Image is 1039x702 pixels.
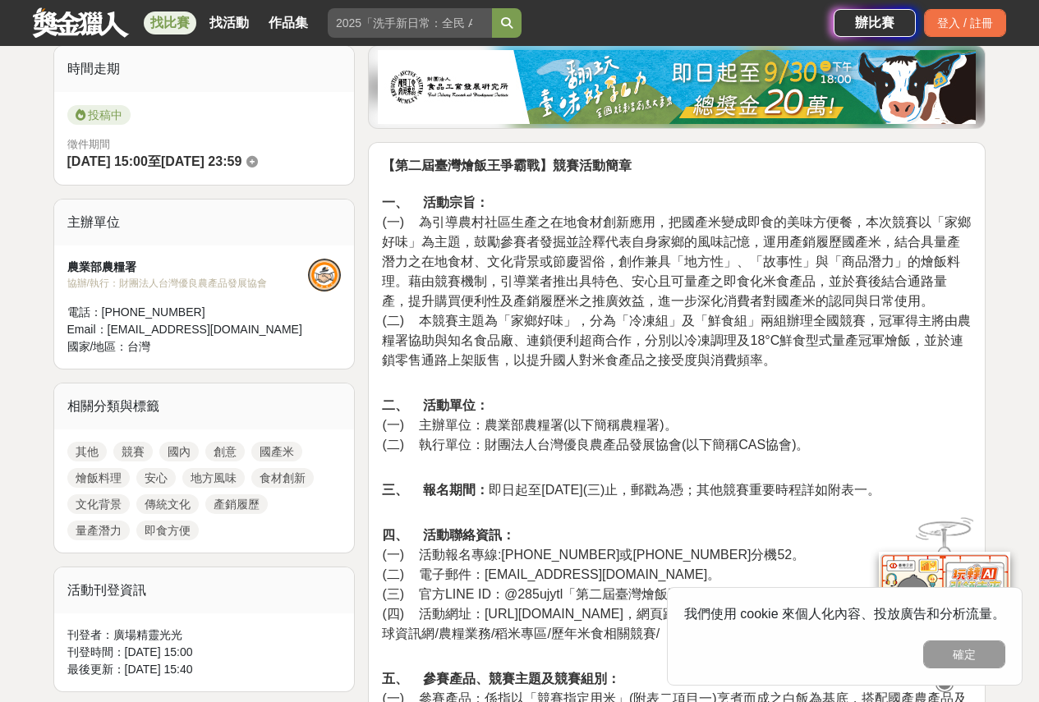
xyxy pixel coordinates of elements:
[382,215,970,308] span: (一) 為引導農村社區生產之在地食材創新應用，把國產米變成即食的美味方便餐，本次競賽以「家鄉好味」為主題，鼓勵參賽者發掘並詮釋代表自身家鄉的風味記憶，運用產銷履歷國產米，結合具量產潛力之在地食材...
[382,607,968,640] span: (四) 活動網址：[URL][DOMAIN_NAME]，網頁路徑：農糧署全球資訊網/最新消息」，或「農糧署全球資訊網/農糧業務/稻米專區/歷年米食相關競賽/『第二屆臺灣燴飯王爭霸戰競賽』活動專區」。
[382,672,620,686] strong: 五、 參賽產品、競賽主題及競賽組別：
[113,442,153,461] a: 競賽
[382,398,489,412] strong: 二、 活動單位：
[382,158,632,172] strong: 【第二屆臺灣燴飯王爭霸戰】競賽活動簡章
[382,483,489,497] strong: 三、 報名期間：
[879,551,1010,660] img: d2146d9a-e6f6-4337-9592-8cefde37ba6b.png
[382,438,809,452] span: (二) 執行單位：財團法人台灣優良農產品發展協會(以下簡稱CAS協會)。
[382,483,880,497] span: 即日起至[DATE](三)止，郵戳為憑；其他競賽重要時程詳如附表一。
[54,46,355,92] div: 時間走期
[136,468,176,488] a: 安心
[136,494,199,514] a: 傳統文化
[159,442,199,461] a: 國內
[67,468,130,488] a: 燴飯料理
[382,418,677,432] span: (一) 主辦單位：農業部農糧署(以下簡稱農糧署)。
[148,154,161,168] span: 至
[127,340,150,353] span: 台灣
[328,8,492,38] input: 2025「洗手新日常：全民 ALL IN」洗手歌全台徵選
[136,521,199,540] a: 即食方便
[67,138,110,150] span: 徵件期間
[924,9,1006,37] div: 登入 / 註冊
[54,383,355,429] div: 相關分類與標籤
[67,340,128,353] span: 國家/地區：
[182,468,245,488] a: 地方風味
[923,640,1005,668] button: 確定
[54,200,355,245] div: 主辦單位
[67,626,342,644] div: 刊登者： 廣場精靈光光
[144,11,196,34] a: 找比賽
[834,9,916,37] a: 辦比賽
[382,548,805,562] span: (一) 活動報名專線:[PHONE_NUMBER]或[PHONE_NUMBER]分機52。
[251,442,302,461] a: 國產米
[382,528,515,542] strong: 四、 活動聯絡資訊：
[67,494,130,514] a: 文化背景
[67,661,342,678] div: 最後更新： [DATE] 15:40
[382,314,970,367] span: (二) 本競賽主題為「家鄉好味」，分為「冷凍組」及「鮮食組」兩組辦理全國競賽，冠軍得主將由農糧署協助與知名食品廠、連鎖便利超商合作，分別以冷凍調理及18°C鮮食型式量產冠軍燴飯，並於連鎖零售通路...
[67,521,130,540] a: 量產潛力
[382,587,799,601] span: (三) 官方LINE ID：@285ujytl「第二屆臺灣燴飯王爭霸戰」專人回覆。
[205,442,245,461] a: 創意
[67,154,148,168] span: [DATE] 15:00
[67,442,107,461] a: 其他
[262,11,315,34] a: 作品集
[684,607,1005,621] span: 我們使用 cookie 來個人化內容、投放廣告和分析流量。
[67,321,309,338] div: Email： [EMAIL_ADDRESS][DOMAIN_NAME]
[54,567,355,613] div: 活動刊登資訊
[67,644,342,661] div: 刊登時間： [DATE] 15:00
[382,567,720,581] span: (二) 電子郵件：[EMAIL_ADDRESS][DOMAIN_NAME]。
[251,468,314,488] a: 食材創新
[378,50,976,124] img: 1c81a89c-c1b3-4fd6-9c6e-7d29d79abef5.jpg
[203,11,255,34] a: 找活動
[205,494,268,514] a: 產銷履歷
[382,195,489,209] strong: 一、 活動宗旨：
[67,105,131,125] span: 投稿中
[67,259,309,276] div: 農業部農糧署
[67,276,309,291] div: 協辦/執行： 財團法人台灣優良農產品發展協會
[67,304,309,321] div: 電話： [PHONE_NUMBER]
[161,154,241,168] span: [DATE] 23:59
